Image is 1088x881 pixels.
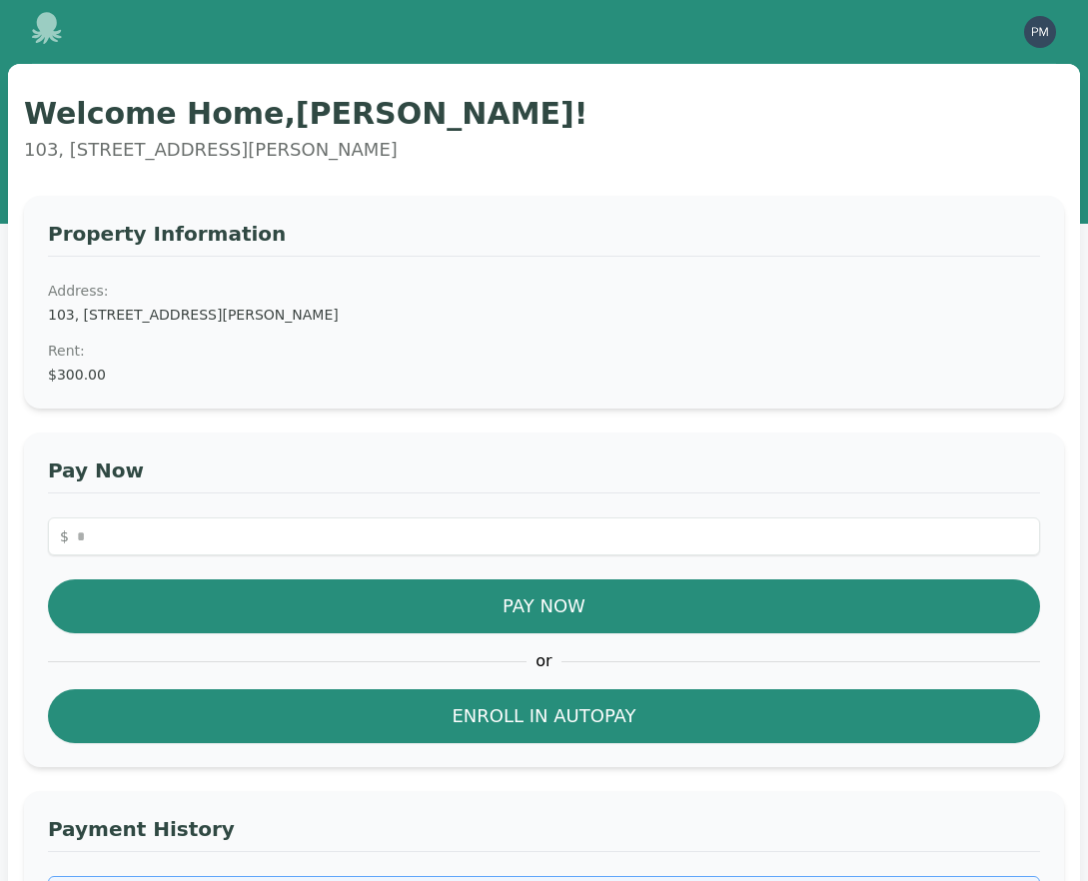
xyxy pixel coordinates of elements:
[527,649,562,673] span: or
[24,96,1064,132] h1: Welcome Home, [PERSON_NAME] !
[48,689,1040,743] button: Enroll in Autopay
[48,220,1040,257] h3: Property Information
[48,579,1040,633] button: Pay Now
[48,456,1040,493] h3: Pay Now
[48,365,1040,385] dd: $300.00
[48,305,1040,325] dd: 103, [STREET_ADDRESS][PERSON_NAME]
[48,281,1040,301] dt: Address:
[24,136,1064,164] p: 103, [STREET_ADDRESS][PERSON_NAME]
[48,341,1040,361] dt: Rent :
[48,815,1040,852] h3: Payment History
